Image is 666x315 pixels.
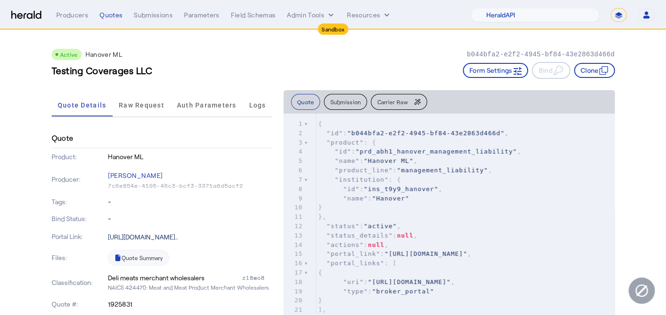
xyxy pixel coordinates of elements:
div: 1 [283,119,304,129]
button: Bind [532,62,570,79]
span: Quote Details [58,102,106,108]
span: "broker_portal" [372,288,434,295]
div: 12 [283,222,304,231]
span: "ins_t9y9_hanover" [364,185,438,192]
span: Auth Parameters [177,102,237,108]
span: "portal_links" [327,260,385,267]
span: "[URL][DOMAIN_NAME]" [368,278,451,285]
span: "type" [343,288,368,295]
p: Quote #: [52,300,107,309]
img: Herald Logo [11,11,41,20]
h3: Testing Coverages LLC [52,64,153,77]
div: 2 [283,129,304,138]
span: } [318,297,322,304]
span: }, [318,213,327,220]
p: - [108,214,272,223]
span: "Hanover ML" [364,157,413,164]
span: ], [318,306,327,313]
span: : [318,195,409,202]
span: : , [318,232,418,239]
span: : , [318,148,521,155]
div: 18 [283,277,304,287]
div: 11 [283,212,304,222]
span: Carrier Raw [377,99,407,105]
span: null [397,232,413,239]
span: "id" [343,185,360,192]
div: 14 [283,240,304,250]
span: "id" [335,148,351,155]
p: Hanover ML [85,50,122,59]
div: Submissions [134,10,173,20]
span: "active" [364,223,397,230]
span: "name" [335,157,360,164]
span: "institution" [335,176,389,183]
span: "status_details" [327,232,393,239]
div: Sandbox [318,23,348,35]
div: 16 [283,259,304,268]
span: : , [318,130,509,137]
p: Classification: [52,278,107,287]
button: Quote [291,94,321,110]
a: Quote Summary [108,250,169,266]
button: Submission [324,94,367,110]
div: Producers [56,10,88,20]
span: null [368,241,384,248]
div: zl8wo8 [242,273,272,283]
div: 15 [283,249,304,259]
p: Producer: [52,175,107,184]
h4: Quote [52,132,74,144]
span: : , [318,185,443,192]
span: } [318,204,322,211]
span: "prd_abh1_hanover_management_liability" [355,148,517,155]
p: 7c6e854e-4105-46c3-bcf3-3371a6d5acf2 [108,182,272,190]
div: 8 [283,184,304,194]
span: : , [318,241,389,248]
span: Active [60,51,78,58]
span: : , [318,250,472,257]
span: : [ [318,260,397,267]
span: "uri" [343,278,364,285]
span: : , [318,278,455,285]
p: Product: [52,152,107,161]
span: "name" [343,195,368,202]
span: "Hanover" [372,195,409,202]
span: "b044bfa2-e2f2-4945-bf84-43e2863d466d" [347,130,505,137]
p: - [108,197,272,207]
div: 10 [283,203,304,212]
button: Form Settings [463,63,528,78]
span: "management_liability" [397,167,488,174]
button: Carrier Raw [371,94,427,110]
div: 6 [283,166,304,175]
p: [PERSON_NAME] [108,169,272,182]
span: : { [318,139,376,146]
div: Deli meats merchant wholesalers [108,273,205,283]
div: 21 [283,305,304,315]
p: b044bfa2-e2f2-4945-bf84-43e2863d466d [467,50,614,59]
div: 19 [283,287,304,296]
span: "product_line" [335,167,393,174]
span: Raw Request [119,102,164,108]
a: [URL][DOMAIN_NAME].. [108,233,178,241]
span: "product" [327,139,364,146]
button: Resources dropdown menu [347,10,391,20]
div: 3 [283,138,304,147]
span: : { [318,176,401,183]
p: Tags: [52,197,107,207]
span: "portal_link" [327,250,381,257]
p: NAICS 424470: Meat and Meat Product Merchant Wholesalers [108,283,272,292]
div: Quotes [100,10,122,20]
button: Clone [574,63,615,78]
div: 17 [283,268,304,277]
div: 9 [283,194,304,203]
p: Bind Status: [52,214,107,223]
div: 20 [283,296,304,305]
span: : , [318,157,418,164]
span: "status" [327,223,360,230]
div: 5 [283,156,304,166]
div: 7 [283,175,304,184]
span: : [318,288,434,295]
span: Logs [249,102,266,108]
p: Hanover ML [108,152,272,161]
span: "[URL][DOMAIN_NAME]" [384,250,467,257]
button: internal dropdown menu [287,10,336,20]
